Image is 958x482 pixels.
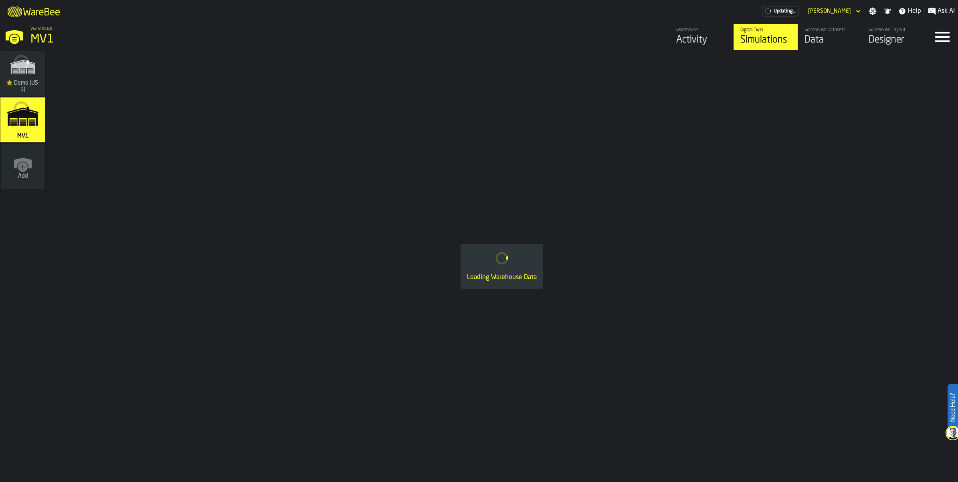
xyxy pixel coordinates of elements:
label: button-toggle-Ask AI [925,6,958,16]
a: link-to-/wh/new [1,144,44,190]
div: Activity [676,34,727,47]
label: button-toggle-Menu [926,24,958,50]
span: Updating... [774,8,796,14]
div: Warehouse [676,27,727,33]
a: link-to-/wh/i/3ccf57d1-1e0c-4a81-a3bb-c2011c5f0d50/pricing/ [762,6,798,16]
div: Menu Subscription [762,6,798,16]
a: link-to-/wh/i/3ccf57d1-1e0c-4a81-a3bb-c2011c5f0d50/designer [862,24,926,50]
div: DropdownMenuValue-Jules McBlain [805,6,862,16]
div: MV1 [30,32,247,47]
div: Warehouse Datasets [804,27,855,33]
label: button-toggle-Help [895,6,924,16]
a: link-to-/wh/i/103622fe-4b04-4da1-b95f-2619b9c959cc/simulations [0,51,45,97]
label: button-toggle-Settings [865,7,880,15]
span: Help [908,6,921,16]
span: Warehouse [30,26,52,31]
a: link-to-/wh/i/3ccf57d1-1e0c-4a81-a3bb-c2011c5f0d50/feed/ [669,24,734,50]
span: Ask AI [938,6,955,16]
div: Designer [869,34,920,47]
div: Digital Twin [740,27,791,33]
div: Warehouse Layout [869,27,920,33]
label: button-toggle-Notifications [880,7,895,15]
a: link-to-/wh/i/3ccf57d1-1e0c-4a81-a3bb-c2011c5f0d50/simulations [0,97,45,144]
a: link-to-/wh/i/3ccf57d1-1e0c-4a81-a3bb-c2011c5f0d50/simulations [734,24,798,50]
div: Loading Warehouse Data [467,273,537,282]
div: Data [804,34,855,47]
a: link-to-/wh/i/3ccf57d1-1e0c-4a81-a3bb-c2011c5f0d50/data [798,24,862,50]
div: DropdownMenuValue-Jules McBlain [808,8,851,14]
span: Add [18,173,28,179]
div: Simulations [740,34,791,47]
